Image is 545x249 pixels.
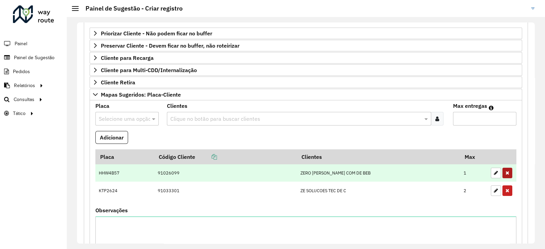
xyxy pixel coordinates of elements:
h2: Painel de Sugestão - Criar registro [79,5,183,12]
label: Placa [95,102,109,110]
span: Cliente Retira [101,80,135,85]
td: 2 [460,182,487,199]
th: Placa [95,149,154,164]
label: Observações [95,206,128,214]
a: Cliente para Multi-CDD/Internalização [90,64,522,76]
a: Preservar Cliente - Devem ficar no buffer, não roteirizar [90,40,522,51]
td: 91026099 [154,164,297,182]
span: Painel de Sugestão [14,54,54,61]
a: Copiar [195,153,217,160]
label: Max entregas [453,102,487,110]
span: Consultas [14,96,34,103]
button: Adicionar [95,131,128,144]
td: HHW4B57 [95,164,154,182]
td: ZE SOLUCOES TEC DE C [297,182,460,199]
em: Máximo de clientes que serão colocados na mesma rota com os clientes informados [489,105,494,111]
a: Mapas Sugeridos: Placa-Cliente [90,89,522,100]
span: Cliente para Recarga [101,55,154,61]
th: Código Cliente [154,149,297,164]
label: Clientes [167,102,187,110]
span: Painel [15,40,27,47]
a: Priorizar Cliente - Não podem ficar no buffer [90,28,522,39]
a: Cliente para Recarga [90,52,522,64]
span: Preservar Cliente - Devem ficar no buffer, não roteirizar [101,43,239,48]
span: Cliente para Multi-CDD/Internalização [101,67,197,73]
td: KTP2624 [95,182,154,199]
a: Cliente Retira [90,77,522,88]
span: Priorizar Cliente - Não podem ficar no buffer [101,31,212,36]
span: Tático [13,110,26,117]
th: Max [460,149,487,164]
span: Pedidos [13,68,30,75]
td: 91033301 [154,182,297,199]
td: ZERO [PERSON_NAME] COM DE BEB [297,164,460,182]
td: 1 [460,164,487,182]
th: Clientes [297,149,460,164]
span: Relatórios [14,82,35,89]
span: Mapas Sugeridos: Placa-Cliente [101,92,181,97]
